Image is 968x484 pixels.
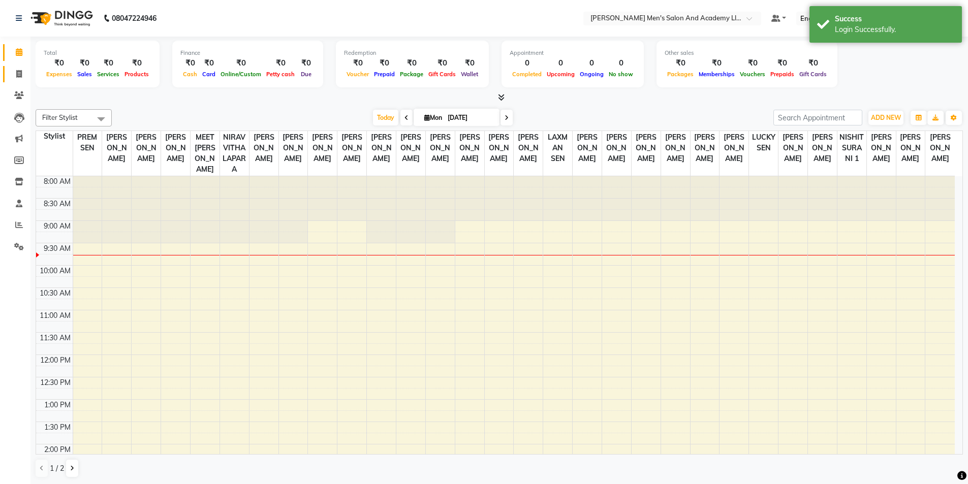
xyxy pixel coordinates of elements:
[42,221,73,232] div: 9:00 AM
[661,131,690,165] span: [PERSON_NAME]
[510,57,544,69] div: 0
[38,377,73,388] div: 12:30 PM
[606,71,636,78] span: No show
[396,131,425,165] span: [PERSON_NAME]
[200,71,218,78] span: Card
[218,57,264,69] div: ₹0
[95,71,122,78] span: Services
[371,71,397,78] span: Prepaid
[737,57,768,69] div: ₹0
[778,131,807,165] span: [PERSON_NAME]
[122,57,151,69] div: ₹0
[38,333,73,343] div: 11:30 AM
[75,71,95,78] span: Sales
[180,49,315,57] div: Finance
[544,71,577,78] span: Upcoming
[510,71,544,78] span: Completed
[112,4,157,33] b: 08047224946
[896,131,925,165] span: [PERSON_NAME]
[485,131,514,165] span: [PERSON_NAME]
[264,57,297,69] div: ₹0
[696,71,737,78] span: Memberships
[38,288,73,299] div: 10:30 AM
[543,131,572,165] span: LAXMAN SEN
[297,57,315,69] div: ₹0
[606,57,636,69] div: 0
[42,199,73,209] div: 8:30 AM
[445,110,495,125] input: 2025-09-01
[835,24,954,35] div: Login Successfully.
[514,131,543,165] span: [PERSON_NAME]
[50,463,64,474] span: 1 / 2
[720,131,748,165] span: [PERSON_NAME]
[577,57,606,69] div: 0
[808,131,837,165] span: [PERSON_NAME]
[42,444,73,455] div: 2:00 PM
[75,57,95,69] div: ₹0
[44,49,151,57] div: Total
[102,131,131,165] span: [PERSON_NAME]
[38,266,73,276] div: 10:00 AM
[264,71,297,78] span: Petty cash
[773,110,862,125] input: Search Appointment
[665,57,696,69] div: ₹0
[38,355,73,366] div: 12:00 PM
[373,110,398,125] span: Today
[218,71,264,78] span: Online/Custom
[180,71,200,78] span: Cash
[220,131,249,176] span: NIRAV VITHALAPARA
[835,14,954,24] div: Success
[458,71,481,78] span: Wallet
[344,57,371,69] div: ₹0
[95,57,122,69] div: ₹0
[26,4,96,33] img: logo
[768,57,797,69] div: ₹0
[632,131,661,165] span: [PERSON_NAME]
[510,49,636,57] div: Appointment
[337,131,366,165] span: [PERSON_NAME]
[665,71,696,78] span: Packages
[737,71,768,78] span: Vouchers
[925,131,955,165] span: [PERSON_NAME]
[455,131,484,165] span: [PERSON_NAME]
[42,243,73,254] div: 9:30 AM
[36,131,73,142] div: Stylist
[42,400,73,410] div: 1:00 PM
[191,131,220,176] span: MEET [PERSON_NAME]
[426,71,458,78] span: Gift Cards
[44,71,75,78] span: Expenses
[200,57,218,69] div: ₹0
[602,131,631,165] span: [PERSON_NAME]
[73,131,102,154] span: PREM SEN
[422,114,445,121] span: Mon
[665,49,829,57] div: Other sales
[38,310,73,321] div: 11:00 AM
[397,71,426,78] span: Package
[371,57,397,69] div: ₹0
[279,131,308,165] span: [PERSON_NAME]
[458,57,481,69] div: ₹0
[867,131,896,165] span: [PERSON_NAME]
[132,131,161,165] span: [PERSON_NAME]
[797,57,829,69] div: ₹0
[308,131,337,165] span: [PERSON_NAME]
[696,57,737,69] div: ₹0
[122,71,151,78] span: Products
[249,131,278,165] span: [PERSON_NAME]
[426,57,458,69] div: ₹0
[161,131,190,165] span: [PERSON_NAME]
[691,131,720,165] span: [PERSON_NAME]
[544,57,577,69] div: 0
[42,176,73,187] div: 8:00 AM
[797,71,829,78] span: Gift Cards
[871,114,901,121] span: ADD NEW
[344,71,371,78] span: Voucher
[42,113,78,121] span: Filter Stylist
[749,131,778,154] span: LUCKY SEN
[42,422,73,433] div: 1:30 PM
[397,57,426,69] div: ₹0
[426,131,455,165] span: [PERSON_NAME]
[180,57,200,69] div: ₹0
[573,131,602,165] span: [PERSON_NAME]
[367,131,396,165] span: [PERSON_NAME]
